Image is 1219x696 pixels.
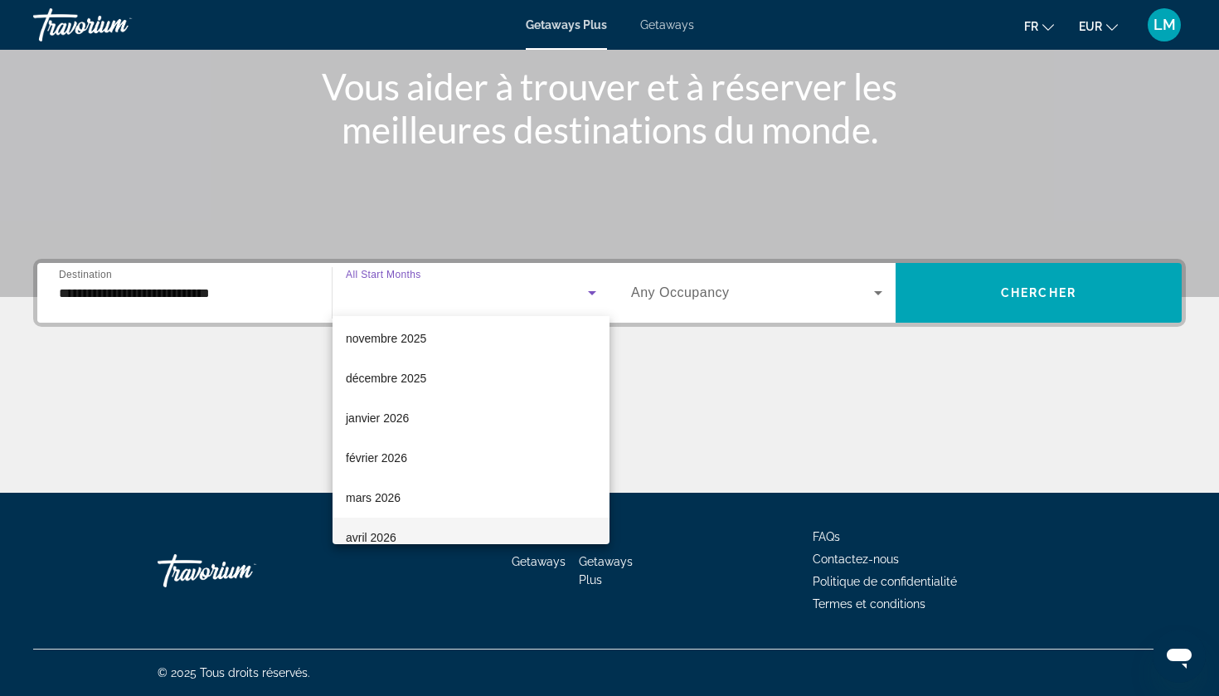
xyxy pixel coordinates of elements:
[346,368,426,388] span: décembre 2025
[346,329,426,348] span: novembre 2025
[346,528,396,548] span: avril 2026
[346,448,407,468] span: février 2026
[346,408,409,428] span: janvier 2026
[346,488,401,508] span: mars 2026
[1153,630,1206,683] iframe: Bouton de lancement de la fenêtre de messagerie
